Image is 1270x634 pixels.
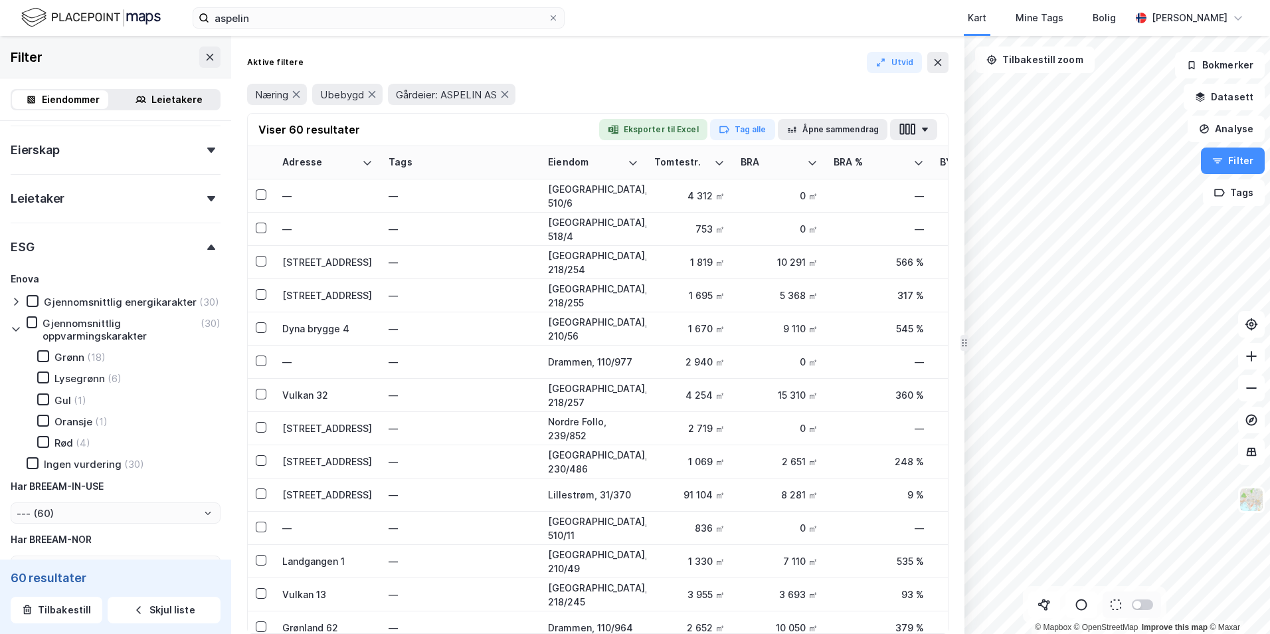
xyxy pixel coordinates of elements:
div: [GEOGRAPHIC_DATA], 510/6 [548,182,638,210]
span: Gårdeier: ASPELIN AS [396,88,497,101]
div: — [282,222,373,236]
div: 535 % [834,554,924,568]
div: Leietakere [151,92,203,108]
div: Vulkan 32 [282,388,373,402]
div: Leietaker [11,191,64,207]
iframe: Chat Widget [1204,570,1270,634]
div: — [389,451,532,473]
button: Tilbakestill zoom [975,47,1095,73]
div: 3 693 ㎡ [741,587,818,601]
button: Filter [1201,148,1265,174]
div: [STREET_ADDRESS] [282,455,373,469]
div: 0 ㎡ [940,222,1017,236]
div: (30) [124,458,144,471]
div: 9 110 ㎡ [741,322,818,336]
div: (4) [76,437,90,449]
div: 22 972 ㎡ [940,488,1017,502]
div: 2 ㎡ [940,322,1017,336]
div: Filter [11,47,43,68]
div: Har BREEAM-NOR [11,532,92,548]
button: Tilbakestill [11,597,102,623]
div: 0 ㎡ [741,521,818,535]
div: Bolig [1093,10,1116,26]
div: BRA % [834,156,908,169]
div: — [389,285,532,306]
div: 0 ㎡ [940,355,1017,369]
div: 2 651 ㎡ [741,455,818,469]
div: BRA [741,156,802,169]
div: 1 069 ㎡ [654,455,725,469]
div: (1) [74,394,86,407]
div: Adresse [282,156,357,169]
div: 8 281 ㎡ [741,488,818,502]
div: 543 ㎡ [940,455,1017,469]
div: [STREET_ADDRESS] [282,488,373,502]
div: 0 ㎡ [940,421,1017,435]
div: 93 % [834,587,924,601]
div: Har BREEAM-IN-USE [11,478,104,494]
div: ESG [11,239,34,255]
button: Eksporter til Excel [599,119,707,140]
div: 1 670 ㎡ [654,322,725,336]
div: [GEOGRAPHIC_DATA], 218/255 [548,282,638,310]
div: (6) [108,372,122,385]
div: 15 310 ㎡ [741,388,818,402]
div: 0 ㎡ [741,355,818,369]
div: 5 368 ㎡ [741,288,818,302]
button: Analyse [1188,116,1265,142]
div: Mine Tags [1016,10,1063,26]
img: Z [1239,487,1264,512]
div: (30) [199,296,219,308]
div: 1 330 ㎡ [654,554,725,568]
div: 2 940 ㎡ [654,355,725,369]
div: — [282,521,373,535]
div: 1 488 ㎡ [940,288,1017,302]
div: (18) [87,351,106,364]
div: [STREET_ADDRESS] [282,255,373,269]
div: [GEOGRAPHIC_DATA], 510/11 [548,514,638,542]
div: Gul [54,394,71,407]
div: 2 851 ㎡ [940,587,1017,601]
div: 9 % [834,488,924,502]
div: Nordre Follo, 239/852 [548,415,638,443]
div: Tags [389,156,532,169]
div: — [834,222,924,236]
div: Eierskap [11,142,59,158]
img: logo.f888ab2527a4732fd821a326f86c7f29.svg [21,6,161,29]
div: Lysegrønn [54,372,105,385]
div: Viser 60 resultater [258,122,360,138]
button: Bokmerker [1175,52,1265,78]
div: Ingen vurdering [44,458,122,471]
div: 91 104 ㎡ [654,488,725,502]
div: 0 ㎡ [741,222,818,236]
div: Tomtestr. [654,156,709,169]
div: Eiendommer [42,92,100,108]
div: (30) [201,317,221,330]
div: [GEOGRAPHIC_DATA], 210/56 [548,315,638,343]
span: Næring [255,88,288,101]
div: 836 ㎡ [654,521,725,535]
input: ClearOpen [11,503,220,523]
button: Tags [1203,179,1265,206]
button: Open [203,508,213,518]
div: — [389,551,532,572]
div: [GEOGRAPHIC_DATA], 210/49 [548,548,638,576]
input: ClearOpen [11,556,220,576]
div: 1 695 ㎡ [654,288,725,302]
div: Drammen, 110/977 [548,355,638,369]
div: — [389,252,532,273]
div: — [389,518,532,539]
div: 0 ㎡ [741,189,818,203]
div: 0 ㎡ [940,521,1017,535]
div: — [389,584,532,605]
div: [GEOGRAPHIC_DATA], 218/245 [548,581,638,609]
div: 60 resultater [11,570,221,586]
a: Mapbox [1035,623,1071,632]
div: [STREET_ADDRESS] [282,421,373,435]
div: Eiendom [548,156,622,169]
a: OpenStreetMap [1074,623,1138,632]
div: — [834,521,924,535]
button: Tag alle [710,119,775,140]
div: 317 % [834,288,924,302]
